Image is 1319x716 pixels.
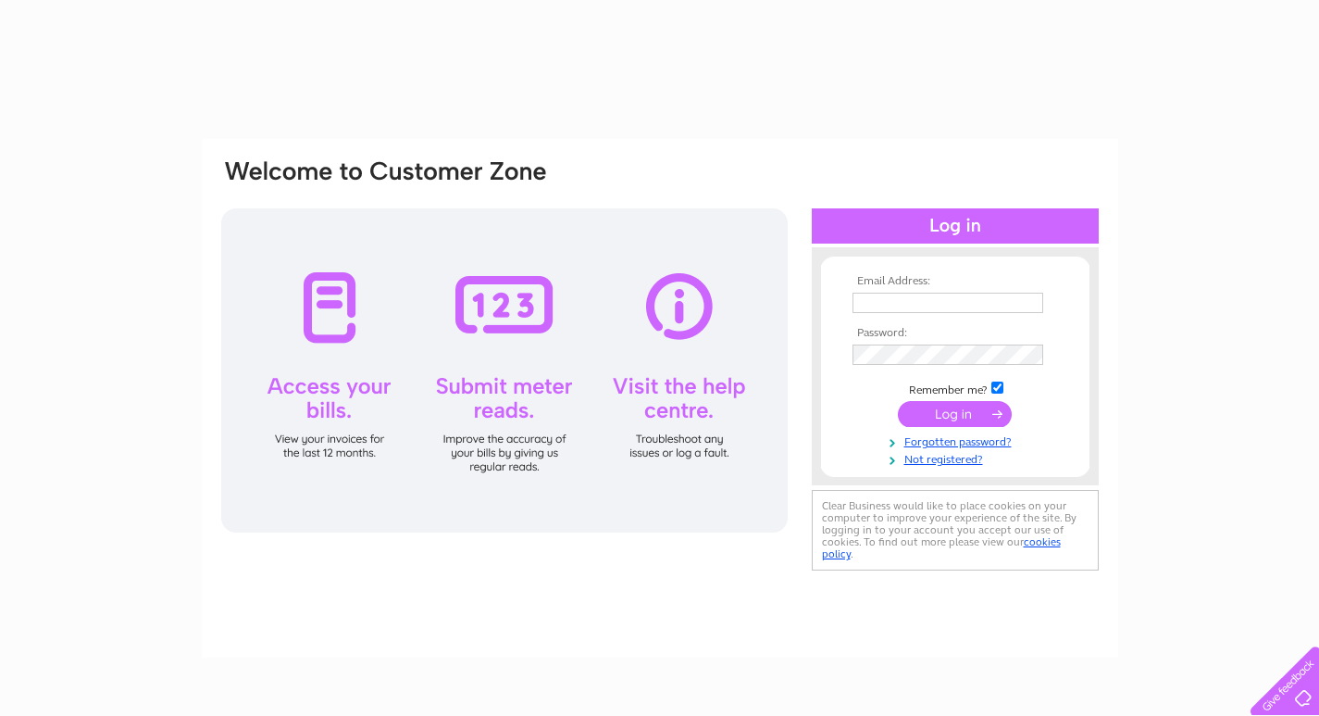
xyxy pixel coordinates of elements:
th: Password: [848,327,1063,340]
th: Email Address: [848,275,1063,288]
a: Not registered? [852,449,1063,467]
a: cookies policy [822,535,1061,560]
input: Submit [898,401,1012,427]
div: Clear Business would like to place cookies on your computer to improve your experience of the sit... [812,490,1099,571]
a: Forgotten password? [852,432,1063,449]
td: Remember me? [848,379,1063,397]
